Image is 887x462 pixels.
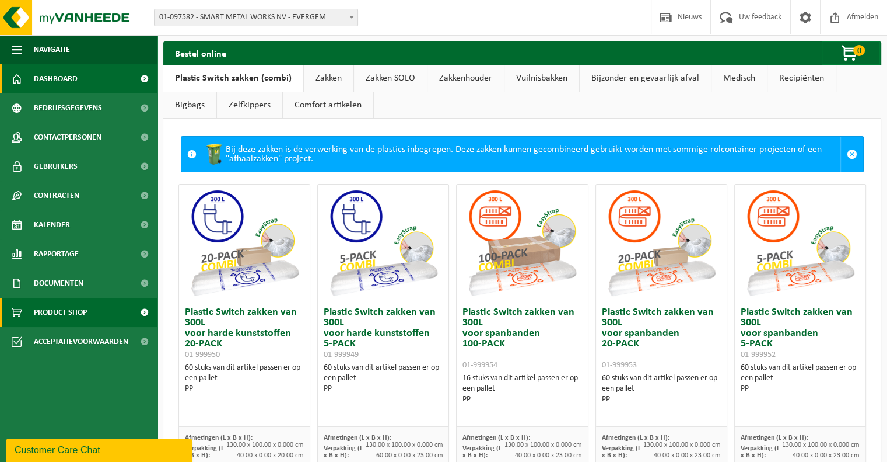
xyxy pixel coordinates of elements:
[34,181,79,210] span: Contracten
[462,373,581,405] div: 16 stuks van dit artikel passen er op een pallet
[711,65,767,92] a: Medisch
[603,185,720,301] img: 01-999953
[462,435,530,442] span: Afmetingen (L x B x H):
[427,65,504,92] a: Zakkenhouder
[741,435,808,442] span: Afmetingen (L x B x H):
[602,361,637,370] span: 01-999953
[186,185,303,301] img: 01-999950
[237,452,304,459] span: 40.00 x 0.00 x 20.00 cm
[163,65,303,92] a: Plastic Switch zakken (combi)
[654,452,721,459] span: 40.00 x 0.00 x 23.00 cm
[741,350,776,359] span: 01-999952
[283,92,373,119] a: Comfort artikelen
[504,442,582,449] span: 130.00 x 100.00 x 0.000 cm
[185,350,220,359] span: 01-999950
[226,442,304,449] span: 130.00 x 100.00 x 0.000 cm
[34,269,83,298] span: Documenten
[34,152,78,181] span: Gebruikers
[324,307,443,360] h3: Plastic Switch zakken van 300L voor harde kunststoffen 5-PACK
[462,361,497,370] span: 01-999954
[840,137,863,172] a: Sluit melding
[602,435,669,442] span: Afmetingen (L x B x H):
[34,327,128,356] span: Acceptatievoorwaarden
[185,435,253,442] span: Afmetingen (L x B x H):
[602,394,721,405] div: PP
[462,307,581,370] h3: Plastic Switch zakken van 300L voor spanbanden 100-PACK
[324,384,443,394] div: PP
[185,363,304,394] div: 60 stuks van dit artikel passen er op een pallet
[602,307,721,370] h3: Plastic Switch zakken van 300L voor spanbanden 20-PACK
[602,445,641,459] span: Verpakking (L x B x H):
[741,445,780,459] span: Verpakking (L x B x H):
[34,210,70,239] span: Kalender
[34,64,78,93] span: Dashboard
[325,185,441,301] img: 01-999949
[462,445,502,459] span: Verpakking (L x B x H):
[217,92,282,119] a: Zelfkippers
[163,92,216,119] a: Bigbags
[365,442,443,449] span: 130.00 x 100.00 x 0.000 cm
[643,442,721,449] span: 130.00 x 100.00 x 0.000 cm
[185,307,304,360] h3: Plastic Switch zakken van 300L voor harde kunststoffen 20-PACK
[602,373,721,405] div: 60 stuks van dit artikel passen er op een pallet
[376,452,443,459] span: 60.00 x 0.00 x 23.00 cm
[793,452,860,459] span: 40.00 x 0.00 x 23.00 cm
[155,9,357,26] span: 01-097582 - SMART METAL WORKS NV - EVERGEM
[163,41,238,64] h2: Bestel online
[742,185,858,301] img: 01-999952
[324,445,363,459] span: Verpakking (L x B x H):
[782,442,860,449] span: 130.00 x 100.00 x 0.000 cm
[767,65,836,92] a: Recipiënten
[34,239,79,269] span: Rapportage
[34,123,101,152] span: Contactpersonen
[354,65,427,92] a: Zakken SOLO
[580,65,711,92] a: Bijzonder en gevaarlijk afval
[741,363,860,394] div: 60 stuks van dit artikel passen er op een pallet
[34,298,87,327] span: Product Shop
[202,137,840,172] div: Bij deze zakken is de verwerking van de plastics inbegrepen. Deze zakken kunnen gecombineerd gebr...
[324,363,443,394] div: 60 stuks van dit artikel passen er op een pallet
[34,93,102,123] span: Bedrijfsgegevens
[202,143,226,166] img: WB-0240-HPE-GN-50.png
[154,9,358,26] span: 01-097582 - SMART METAL WORKS NV - EVERGEM
[324,435,391,442] span: Afmetingen (L x B x H):
[822,41,880,65] button: 0
[185,445,224,459] span: Verpakking (L x B x H):
[34,35,70,64] span: Navigatie
[515,452,582,459] span: 40.00 x 0.00 x 23.00 cm
[741,384,860,394] div: PP
[304,65,353,92] a: Zakken
[504,65,579,92] a: Vuilnisbakken
[462,394,581,405] div: PP
[464,185,580,301] img: 01-999954
[741,307,860,360] h3: Plastic Switch zakken van 300L voor spanbanden 5-PACK
[185,384,304,394] div: PP
[6,436,195,462] iframe: chat widget
[853,45,865,56] span: 0
[324,350,359,359] span: 01-999949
